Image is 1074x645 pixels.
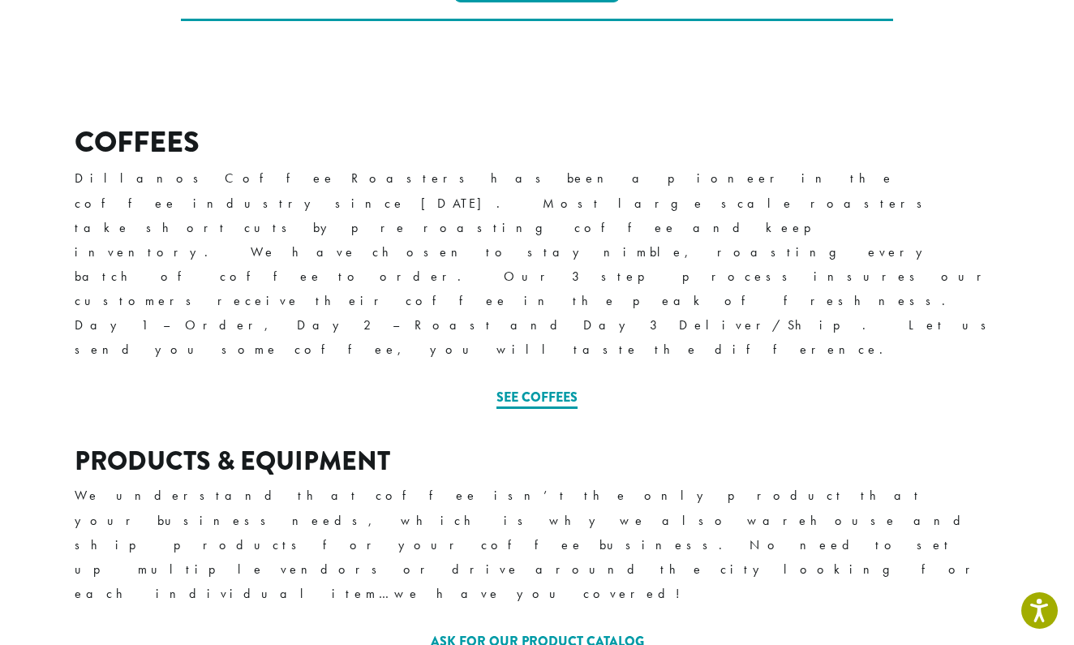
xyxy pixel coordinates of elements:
h2: COFFEES [75,125,999,160]
h3: PRODUCTS & EQUIPMENT [75,446,999,477]
p: We understand that coffee isn’t the only product that your business needs, which is why we also w... [75,484,999,605]
a: See Coffees [496,388,578,409]
p: Dillanos Coffee Roasters has been a pioneer in the coffee industry since [DATE]. Most large scale... [75,166,999,362]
